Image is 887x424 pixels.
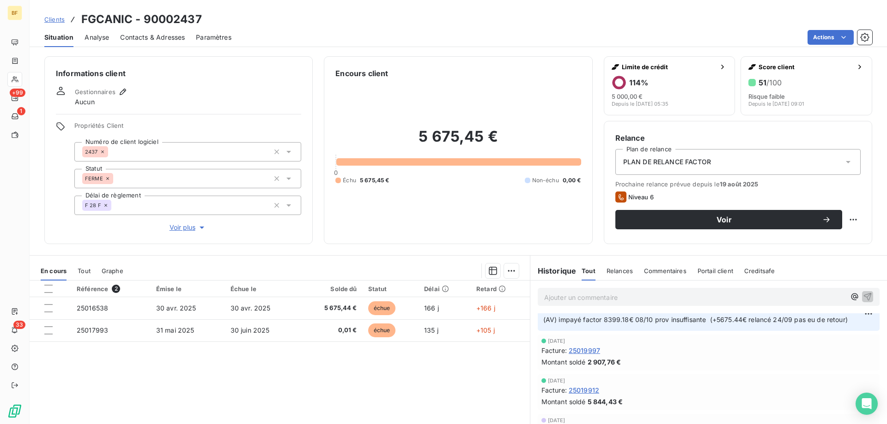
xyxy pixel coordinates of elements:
button: Limite de crédit114%5 000,00 €Depuis le [DATE] 05:35 [604,56,735,115]
span: 25017993 [77,326,108,334]
span: 5 844,43 € [588,397,623,406]
span: 0,01 € [304,326,357,335]
span: [DATE] [548,418,565,423]
span: 5 675,45 € [360,176,389,185]
span: Graphe [102,267,123,275]
button: Score client51/100Risque faibleDepuis le [DATE] 09:01 [741,56,872,115]
span: Échu [343,176,356,185]
span: échue [368,323,396,337]
div: Échue le [231,285,294,293]
span: 25019997 [569,346,600,355]
input: Ajouter une valeur [111,201,119,209]
div: Solde dû [304,285,357,293]
span: Facture : [541,385,567,395]
span: Analyse [85,33,109,42]
span: 30 avr. 2025 [156,304,196,312]
span: Risque faible [748,93,785,100]
span: 135 j [424,326,438,334]
span: Voir plus [170,223,207,232]
span: Gestionnaires [75,88,115,96]
span: 0 [334,169,338,176]
span: Tout [582,267,595,275]
span: 30 juin 2025 [231,326,270,334]
input: Ajouter une valeur [113,174,121,183]
span: 25016538 [77,304,108,312]
span: Limite de crédit [622,63,716,71]
span: Facture : [541,346,567,355]
span: [DATE] [548,338,565,344]
h6: Historique [530,265,577,276]
span: PLAN DE RELANCE FACTOR [623,157,711,167]
div: Référence [77,285,145,293]
span: Montant soldé [541,357,586,367]
span: Portail client [698,267,733,275]
span: 19 août 2025 [720,180,759,188]
span: Depuis le [DATE] 09:01 [748,101,804,107]
span: Paramètres [196,33,231,42]
div: Statut [368,285,413,293]
span: 0,00 € [563,176,581,185]
span: Relances [607,267,633,275]
h3: FGCANIC - 90002437 [81,11,202,28]
button: Actions [808,30,854,45]
span: Non-échu [532,176,559,185]
span: Tout [78,267,91,275]
h6: 114 % [629,78,648,87]
span: FERME [85,176,103,181]
span: [DATE] [548,378,565,383]
span: 5 675,44 € [304,304,357,313]
span: +99 [10,89,25,97]
span: Niveau 6 [628,193,654,201]
div: BF [7,6,22,20]
span: Aucun [75,97,95,107]
span: 2437 [85,149,98,155]
div: Délai [424,285,465,293]
a: Clients [44,15,65,24]
h6: 51 [759,78,782,87]
span: Prochaine relance prévue depuis le [615,180,861,188]
span: 31 mai 2025 [156,326,194,334]
span: 25019912 [569,385,599,395]
span: 5 000,00 € [612,93,643,100]
span: 2 [112,285,120,293]
span: Situation [44,33,73,42]
span: Score client [759,63,852,71]
input: Ajouter une valeur [108,148,115,156]
button: Voir [615,210,842,229]
span: (AV) impayé factor 8399.18€ 08/10 prov insuffisante (+5675.44€ relancé 24/09 pas eu de retour) [543,316,848,323]
span: Propriétés Client [74,122,301,135]
span: /100 [766,78,782,87]
span: 2 907,76 € [588,357,621,367]
span: +166 j [476,304,495,312]
h6: Encours client [335,68,388,79]
h6: Relance [615,132,861,143]
span: En cours [41,267,67,275]
span: échue [368,301,396,315]
span: 1 [17,107,25,115]
span: Creditsafe [744,267,775,275]
h6: Informations client [56,68,301,79]
span: Commentaires [644,267,687,275]
div: Open Intercom Messenger [856,393,878,415]
span: Voir [626,216,822,223]
span: 30 avr. 2025 [231,304,271,312]
span: F 28 F [85,203,101,208]
span: Depuis le [DATE] 05:35 [612,101,668,107]
div: Retard [476,285,524,293]
span: Contacts & Adresses [120,33,185,42]
div: Émise le [156,285,219,293]
img: Logo LeanPay [7,404,22,418]
span: Montant soldé [541,397,586,406]
button: Voir plus [74,222,301,233]
h2: 5 675,45 € [335,127,581,155]
span: 33 [13,321,25,329]
span: Clients [44,16,65,23]
span: 166 j [424,304,439,312]
span: +105 j [476,326,495,334]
